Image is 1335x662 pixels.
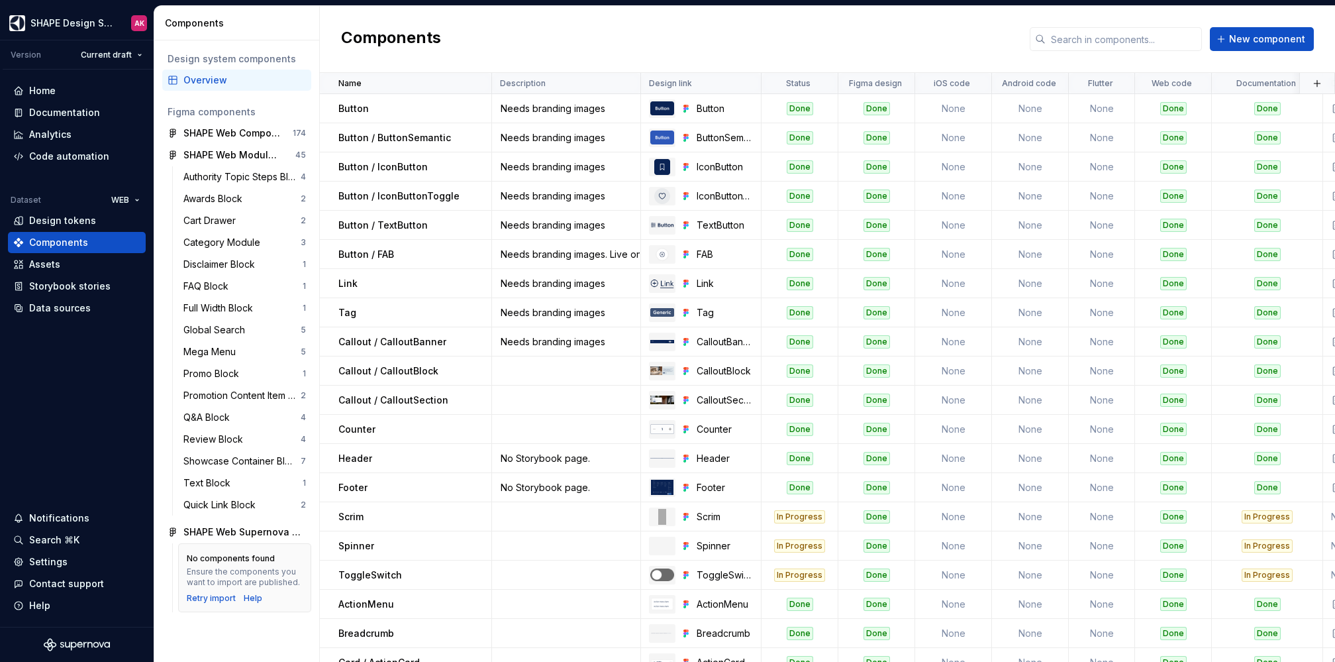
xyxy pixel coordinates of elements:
[293,128,306,138] div: 174
[697,510,753,524] div: Scrim
[303,478,306,488] div: 1
[915,123,992,152] td: None
[864,219,890,232] div: Done
[915,240,992,269] td: None
[303,259,306,270] div: 1
[338,190,460,203] p: Button / IconButtonToggle
[338,364,438,378] p: Callout / CalloutBlock
[864,277,890,290] div: Done
[183,302,258,315] div: Full Width Block
[178,254,311,275] a: Disclaimer Block1
[178,451,311,472] a: Showcase Container Block7
[183,367,244,380] div: Promo Block
[1160,219,1187,232] div: Done
[338,335,446,349] p: Callout / CalloutBanner
[697,190,753,203] div: IconButtonToggle
[1069,269,1135,298] td: None
[244,593,262,604] a: Help
[1254,160,1281,174] div: Done
[1160,102,1187,115] div: Done
[8,276,146,297] a: Storybook stories
[1254,248,1281,261] div: Done
[29,128,72,141] div: Analytics
[992,357,1069,386] td: None
[338,452,372,465] p: Header
[654,247,670,262] img: FAB
[493,481,640,494] div: No Storybook page.
[338,102,369,115] p: Button
[8,298,146,319] a: Data sources
[338,423,375,436] p: Counter
[183,170,301,184] div: Authority Topic Steps Block
[1242,510,1293,524] div: In Progress
[697,452,753,465] div: Header
[178,385,311,406] a: Promotion Content Item Block2
[183,498,261,512] div: Quick Link Block
[650,278,674,289] img: Link
[915,444,992,473] td: None
[338,78,362,89] p: Name
[787,248,813,261] div: Done
[1254,277,1281,290] div: Done
[493,452,640,465] div: No Storybook page.
[1254,481,1281,494] div: Done
[29,577,104,590] div: Contact support
[301,434,306,445] div: 4
[1160,510,1187,524] div: Done
[1254,452,1281,465] div: Done
[29,214,96,227] div: Design tokens
[697,569,753,582] div: ToggleSwitch
[1160,190,1187,203] div: Done
[1002,78,1056,89] p: Android code
[774,569,825,582] div: In Progress
[864,539,890,553] div: Done
[787,160,813,174] div: Done
[493,131,640,144] div: Needs branding images
[1160,160,1187,174] div: Done
[915,211,992,240] td: None
[1160,306,1187,319] div: Done
[787,102,813,115] div: Done
[992,123,1069,152] td: None
[915,473,992,502] td: None
[864,131,890,144] div: Done
[29,84,56,97] div: Home
[29,258,60,271] div: Assets
[1069,298,1135,327] td: None
[697,102,753,115] div: Button
[1069,531,1135,561] td: None
[187,553,275,564] div: No components found
[338,510,364,524] p: Scrim
[697,306,753,319] div: Tag
[29,106,100,119] div: Documentation
[650,222,674,228] img: TextButton
[992,152,1069,182] td: None
[1160,277,1187,290] div: Done
[301,347,306,357] div: 5
[849,78,902,89] p: Figma design
[774,539,825,553] div: In Progress
[183,389,301,402] div: Promotion Content Item Block
[8,124,146,145] a: Analytics
[338,306,356,319] p: Tag
[183,411,235,424] div: Q&A Block
[338,394,448,407] p: Callout / CalloutSection
[1069,444,1135,473] td: None
[8,80,146,101] a: Home
[105,191,146,209] button: WEB
[697,364,753,378] div: CalloutBlock
[697,160,753,174] div: IconButton
[1069,415,1135,444] td: None
[29,302,91,315] div: Data sources
[915,94,992,123] td: None
[187,593,236,604] div: Retry import
[183,525,306,539] div: SHAPE Web Supernova Sync File
[8,508,146,529] button: Notifications
[787,190,813,203] div: Done
[493,102,640,115] div: Needs branding images
[338,219,428,232] p: Button / TextButton
[8,232,146,253] a: Components
[338,248,394,261] p: Button / FAB
[787,364,813,378] div: Done
[992,531,1069,561] td: None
